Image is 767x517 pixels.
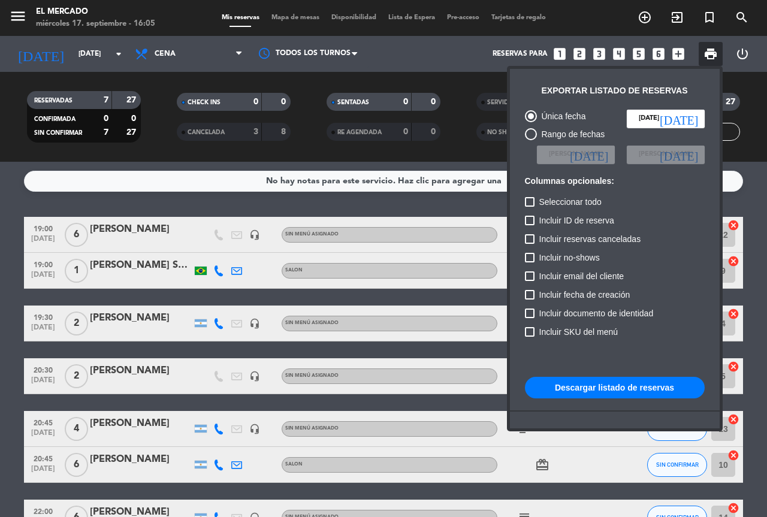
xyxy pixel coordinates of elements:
[525,176,705,186] h6: Columnas opcionales:
[660,149,698,161] i: [DATE]
[537,110,586,123] div: Única fecha
[539,213,614,228] span: Incluir ID de reserva
[660,113,698,125] i: [DATE]
[539,195,602,209] span: Seleccionar todo
[539,306,654,321] span: Incluir documento de identidad
[537,128,605,141] div: Rango de fechas
[703,47,718,61] span: print
[539,288,630,302] span: Incluir fecha de creación
[570,149,608,161] i: [DATE]
[539,250,600,265] span: Incluir no-shows
[542,84,688,98] div: Exportar listado de reservas
[549,149,603,160] span: [PERSON_NAME]
[639,149,693,160] span: [PERSON_NAME]
[539,269,624,283] span: Incluir email del cliente
[539,325,618,339] span: Incluir SKU del menú
[539,232,641,246] span: Incluir reservas canceladas
[525,377,705,398] button: Descargar listado de reservas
